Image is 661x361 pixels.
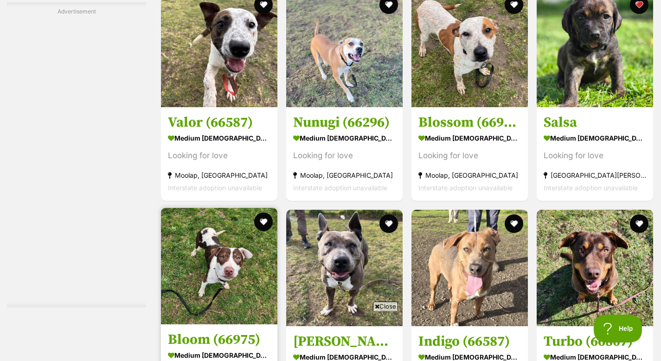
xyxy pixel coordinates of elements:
strong: Moolap, [GEOGRAPHIC_DATA] [168,169,270,181]
strong: medium [DEMOGRAPHIC_DATA] Dog [418,131,521,145]
button: favourite [254,213,273,231]
a: Salsa medium [DEMOGRAPHIC_DATA] Dog Looking for love [GEOGRAPHIC_DATA][PERSON_NAME][GEOGRAPHIC_DA... [537,107,653,201]
img: Indigo (66587) - Staffordshire Bull Terrier Dog [411,210,528,326]
button: favourite [630,214,648,233]
a: Nunugi (66296) medium [DEMOGRAPHIC_DATA] Dog Looking for love Moolap, [GEOGRAPHIC_DATA] Interstat... [286,107,403,201]
span: Interstate adoption unavailable [544,184,638,192]
div: Looking for love [293,149,396,162]
div: Looking for love [418,149,521,162]
iframe: Advertisement [7,19,146,298]
span: Interstate adoption unavailable [293,184,387,192]
span: Interstate adoption unavailable [418,184,513,192]
strong: medium [DEMOGRAPHIC_DATA] Dog [168,131,270,145]
a: Blossom (66976) medium [DEMOGRAPHIC_DATA] Dog Looking for love Moolap, [GEOGRAPHIC_DATA] Intersta... [411,107,528,201]
strong: medium [DEMOGRAPHIC_DATA] Dog [544,131,646,145]
h3: Blossom (66976) [418,114,521,131]
div: Looking for love [168,149,270,162]
h3: Salsa [544,114,646,131]
strong: medium [DEMOGRAPHIC_DATA] Dog [293,131,396,145]
strong: Moolap, [GEOGRAPHIC_DATA] [293,169,396,181]
h3: Valor (66587) [168,114,270,131]
button: favourite [505,214,523,233]
iframe: Advertisement [162,315,500,356]
strong: Moolap, [GEOGRAPHIC_DATA] [418,169,521,181]
strong: [GEOGRAPHIC_DATA][PERSON_NAME][GEOGRAPHIC_DATA] [544,169,646,181]
div: Advertisement [7,2,146,307]
span: Interstate adoption unavailable [168,184,262,192]
span: Close [373,302,398,311]
img: Bloom (66975) - Staffordshire Bull Terrier x Australian Cattle Dog [161,208,277,324]
button: favourite [379,214,398,233]
img: Drita (64202) - American Staffordshire Terrier Dog [286,210,403,326]
img: Turbo (66807) - Australian Kelpie Dog [537,210,653,326]
h3: Turbo (66807) [544,333,646,351]
h3: Nunugi (66296) [293,114,396,131]
a: Valor (66587) medium [DEMOGRAPHIC_DATA] Dog Looking for love Moolap, [GEOGRAPHIC_DATA] Interstate... [161,107,277,201]
div: Looking for love [544,149,646,162]
iframe: Help Scout Beacon - Open [594,315,642,342]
